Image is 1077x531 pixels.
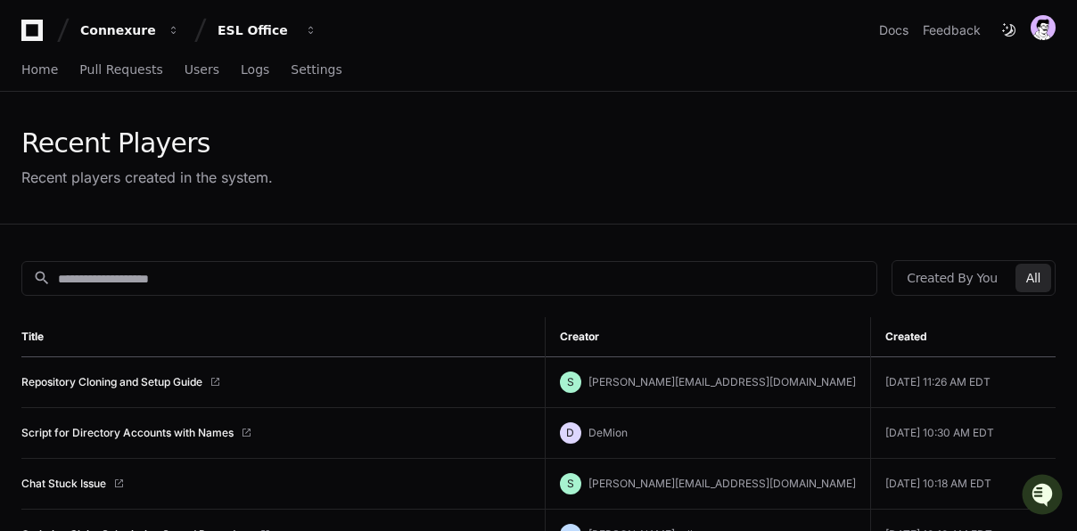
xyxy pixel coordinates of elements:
[73,14,187,46] button: Connexure
[291,64,341,75] span: Settings
[79,50,162,91] a: Pull Requests
[21,375,202,389] a: Repository Cloning and Setup Guide
[870,459,1056,510] td: [DATE] 10:18 AM EDT
[21,127,273,159] div: Recent Players
[185,64,219,75] span: Users
[21,50,58,91] a: Home
[21,64,58,75] span: Home
[21,477,106,491] a: Chat Stuck Issue
[21,426,234,440] a: Script for Directory Accounts with Names
[177,187,216,200] span: Pylon
[870,408,1056,459] td: [DATE] 10:30 AM EDT
[545,317,870,357] th: Creator
[79,64,162,75] span: Pull Requests
[588,375,856,388] span: [PERSON_NAME][EMAIL_ADDRESS][DOMAIN_NAME]
[879,21,908,39] a: Docs
[80,21,157,39] div: Connexure
[210,14,325,46] button: ESL Office
[566,426,574,440] h1: D
[241,50,269,91] a: Logs
[241,64,269,75] span: Logs
[21,167,273,188] div: Recent players created in the system.
[567,375,574,389] h1: S
[588,426,628,439] span: DeMion
[567,477,574,491] h1: S
[21,317,545,357] th: Title
[896,264,1007,292] button: Created By You
[1015,264,1051,292] button: All
[1020,472,1068,520] iframe: Open customer support
[588,477,856,490] span: [PERSON_NAME][EMAIL_ADDRESS][DOMAIN_NAME]
[18,71,325,100] div: Welcome
[923,21,981,39] button: Feedback
[18,18,53,53] img: PlayerZero
[18,133,50,165] img: 1756235613930-3d25f9e4-fa56-45dd-b3ad-e072dfbd1548
[126,186,216,200] a: Powered byPylon
[61,151,226,165] div: We're available if you need us!
[218,21,294,39] div: ESL Office
[870,357,1056,408] td: [DATE] 11:26 AM EDT
[870,317,1056,357] th: Created
[61,133,292,151] div: Start new chat
[303,138,325,159] button: Start new chat
[1031,15,1056,40] img: avatar
[33,269,51,287] mat-icon: search
[185,50,219,91] a: Users
[291,50,341,91] a: Settings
